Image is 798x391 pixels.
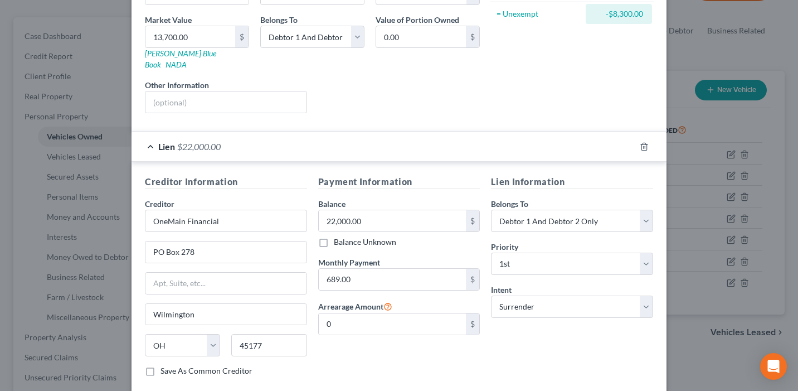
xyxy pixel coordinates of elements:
input: 0.00 [319,269,466,290]
input: Search creditor by name... [145,210,307,232]
span: Belongs To [260,15,298,25]
span: $22,000.00 [177,141,221,152]
span: Priority [491,242,518,252]
input: Apt, Suite, etc... [145,273,306,294]
label: Save As Common Creditor [160,365,252,376]
div: $ [466,26,479,47]
h5: Creditor Information [145,175,307,189]
div: -$8,300.00 [595,8,643,20]
div: $ [235,26,249,47]
span: Lien [158,141,175,152]
label: Balance Unknown [334,236,396,248]
a: [PERSON_NAME] Blue Book [145,49,216,69]
input: 0.00 [319,210,466,231]
input: 0.00 [319,313,466,335]
label: Other Information [145,79,209,91]
a: NADA [166,60,187,69]
input: 0.00 [145,26,235,47]
input: (optional) [145,91,306,113]
label: Arrearage Amount [318,300,392,313]
label: Market Value [145,14,192,26]
div: $ [466,210,479,231]
div: $ [466,269,479,290]
span: Creditor [145,199,174,209]
label: Value of Portion Owned [376,14,459,26]
input: Enter zip... [231,334,306,356]
label: Monthly Payment [318,257,380,268]
div: Open Intercom Messenger [760,353,787,380]
label: Balance [318,198,346,210]
input: 0.00 [376,26,466,47]
input: Enter address... [145,242,306,263]
div: = Unexempt [497,8,581,20]
h5: Payment Information [318,175,480,189]
div: $ [466,313,479,335]
span: Belongs To [491,199,528,209]
label: Intent [491,284,512,296]
h5: Lien Information [491,175,653,189]
input: Enter city... [145,304,306,325]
